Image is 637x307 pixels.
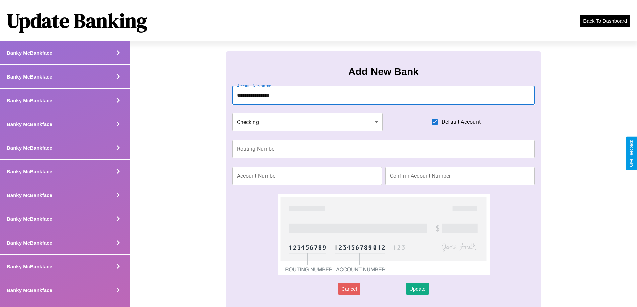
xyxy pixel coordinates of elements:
label: Account Nickname [237,83,271,89]
div: Checking [232,113,383,131]
h4: Banky McBankface [7,192,52,198]
img: check [278,194,489,275]
h3: Add New Bank [348,66,419,78]
h4: Banky McBankface [7,50,52,56]
h4: Banky McBankface [7,121,52,127]
span: Default Account [442,118,481,126]
button: Cancel [338,283,360,295]
h4: Banky McBankface [7,264,52,269]
h4: Banky McBankface [7,216,52,222]
h4: Banky McBankface [7,145,52,151]
h1: Update Banking [7,7,147,34]
h4: Banky McBankface [7,169,52,174]
button: Update [406,283,429,295]
h4: Banky McBankface [7,98,52,103]
h4: Banky McBankface [7,240,52,246]
h4: Banky McBankface [7,74,52,80]
h4: Banky McBankface [7,287,52,293]
button: Back To Dashboard [580,15,630,27]
div: Give Feedback [629,140,634,167]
